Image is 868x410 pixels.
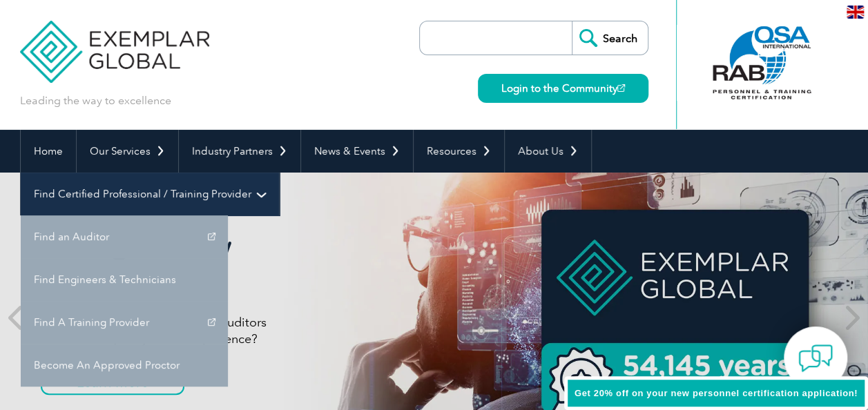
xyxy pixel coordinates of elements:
input: Search [572,21,648,55]
h2: Getting to Know Our Customers [41,230,559,293]
p: Did you know that our certified auditors have over 54,145 years of experience? [41,314,559,347]
a: Find Certified Professional / Training Provider [21,173,279,215]
a: Home [21,130,76,173]
a: Resources [414,130,504,173]
a: Find Engineers & Technicians [21,258,228,301]
a: Find A Training Provider [21,301,228,344]
span: Get 20% off on your new personnel certification application! [575,388,858,398]
img: en [847,6,864,19]
a: Find an Auditor [21,215,228,258]
a: News & Events [301,130,413,173]
a: Become An Approved Proctor [21,344,228,387]
a: Our Services [77,130,178,173]
a: About Us [505,130,591,173]
img: contact-chat.png [798,341,833,375]
img: open_square.png [617,84,625,92]
a: Industry Partners [179,130,300,173]
p: Leading the way to excellence [20,93,171,108]
a: Login to the Community [478,74,648,103]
